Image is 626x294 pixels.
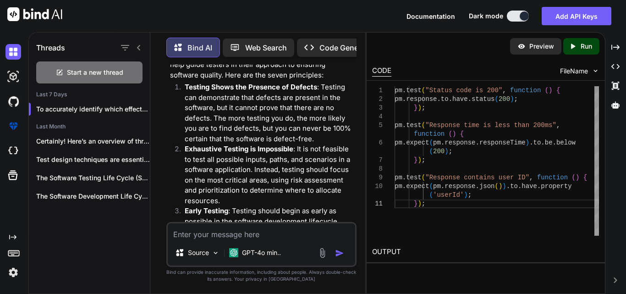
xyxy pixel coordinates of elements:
span: status [472,95,494,103]
img: darkChat [5,44,21,60]
span: ) [452,130,456,138]
span: ( [429,183,433,190]
span: pm [395,122,402,129]
span: . [402,139,406,146]
span: "Response time is less than 200ms" [425,122,556,129]
span: . [449,95,452,103]
span: ( [422,87,425,94]
span: ) [417,156,421,164]
img: darkAi-studio [5,69,21,84]
p: The Software Testing Life Cycle (STLC) is... [36,173,150,183]
p: Certainly! Here’s an overview of three informal... [36,137,150,146]
span: ( [429,191,433,199]
strong: Early Testing [185,206,228,215]
p: Preview [529,42,554,51]
span: have [452,95,468,103]
span: to [510,183,518,190]
button: Documentation [406,11,455,21]
span: ) [499,183,502,190]
div: 2 [372,95,383,104]
span: ( [572,174,576,181]
span: . [468,95,472,103]
p: The Software Development Life Cycle (SDLC) is... [36,192,150,201]
span: function [510,87,541,94]
p: : Testing should begin as early as possible in the software development lifecycle. Early testing ... [185,206,355,258]
span: pm [433,139,441,146]
span: ( [422,174,425,181]
p: Bind can provide inaccurate information, including about people. Always double-check its answers.... [166,269,357,283]
img: premium [5,118,21,134]
span: ) [510,95,514,103]
span: . [402,122,406,129]
span: , [529,174,533,181]
span: . [402,95,406,103]
span: ) [526,139,529,146]
span: ; [468,191,472,199]
div: 6 [372,139,383,147]
h2: OUTPUT [367,241,605,263]
img: Bind AI [7,7,62,21]
div: 1 [372,86,383,95]
span: pm [395,95,402,103]
span: } [414,200,417,207]
span: . [402,87,406,94]
span: response [445,139,475,146]
span: . [441,183,445,190]
span: ) [549,87,552,94]
span: ) [445,148,448,155]
p: : It is not feasible to test all possible inputs, paths, and scenarios in a software application.... [185,144,355,206]
img: Pick Models [212,249,220,257]
span: ; [422,104,425,111]
span: ; [449,148,452,155]
span: expect [406,139,429,146]
span: ) [417,104,421,111]
span: test [406,174,422,181]
p: Code Generator [319,42,375,53]
div: CODE [372,66,391,77]
img: preview [517,42,526,50]
span: . [537,183,541,190]
div: 7 [372,156,383,165]
span: test [406,87,422,94]
div: 10 [372,182,383,191]
span: . [441,139,445,146]
span: ( [495,95,499,103]
span: pm [395,87,402,94]
span: } [414,104,417,111]
span: { [556,87,560,94]
strong: Exhaustive Testing is Impossible [185,144,293,153]
span: response [406,95,437,103]
p: Web Search [245,42,287,53]
span: ) [464,191,467,199]
img: GPT-4o mini [229,248,238,257]
h1: Threads [36,42,65,53]
span: test [406,122,422,129]
p: : Testing can demonstrate that defects are present in the software, but it cannot prove that ther... [185,82,355,144]
div: 11 [372,200,383,208]
span: "Response contains user ID" [425,174,529,181]
span: . [402,183,406,190]
span: ( [429,139,433,146]
span: { [460,130,464,138]
p: GPT-4o min.. [242,248,281,257]
span: ( [422,122,425,129]
span: 'userId' [433,191,464,199]
p: Test design techniques are essential in software... [36,155,150,164]
p: To accurately identify which effects are... [36,105,150,114]
strong: Testing Shows the Presence of Defects [185,83,317,91]
span: { [583,174,587,181]
button: Add API Keys [542,7,611,25]
span: ; [422,156,425,164]
span: expect [406,183,429,190]
span: . [437,95,440,103]
div: 5 [372,121,383,130]
div: 8 [372,165,383,173]
span: property [541,183,571,190]
span: ( [545,87,549,94]
span: be [545,139,553,146]
span: . [541,139,544,146]
div: 3 [372,104,383,112]
span: Documentation [406,12,455,20]
span: . [553,139,556,146]
span: Start a new thread [67,68,123,77]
